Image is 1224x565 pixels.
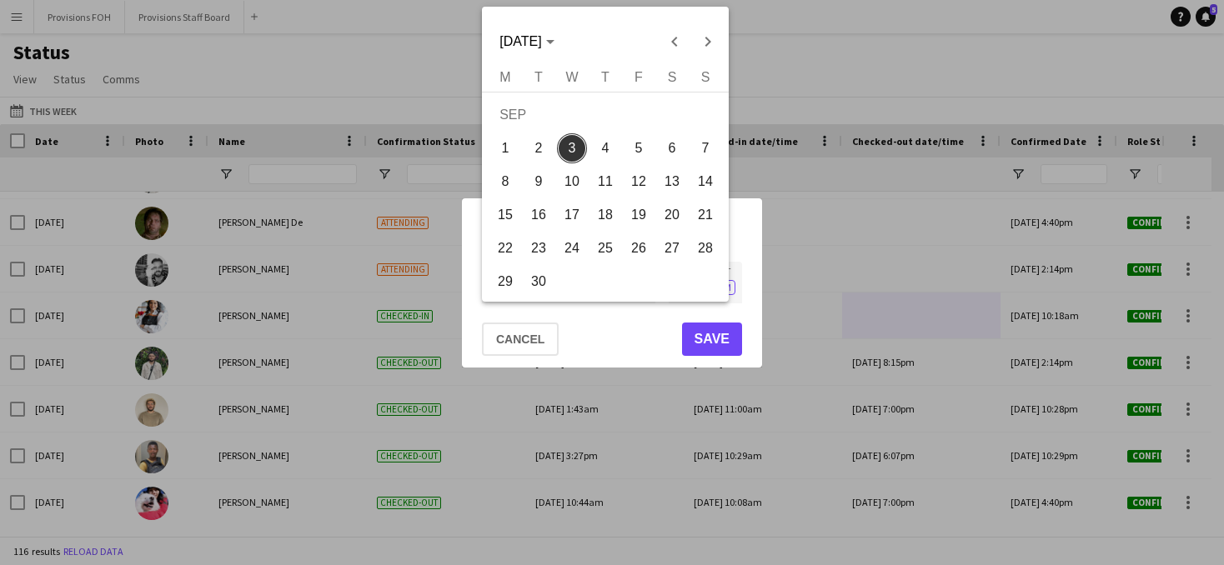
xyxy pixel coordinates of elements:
button: 17-09-2025 [555,198,589,232]
span: S [668,70,677,84]
button: 05-09-2025 [622,132,655,165]
button: Choose month and year [493,27,560,57]
button: 27-09-2025 [655,232,689,265]
span: F [635,70,643,84]
span: 6 [657,133,687,163]
td: SEP [489,98,722,132]
span: S [701,70,710,84]
button: 29-09-2025 [489,265,522,298]
button: Previous month [658,25,691,58]
span: 15 [490,200,520,230]
button: 09-09-2025 [522,165,555,198]
span: T [601,70,609,84]
span: 13 [657,167,687,197]
span: 26 [624,233,654,263]
button: 26-09-2025 [622,232,655,265]
button: 08-09-2025 [489,165,522,198]
button: Next month [691,25,725,58]
span: 25 [590,233,620,263]
button: 04-09-2025 [589,132,622,165]
button: 23-09-2025 [522,232,555,265]
span: M [499,70,510,84]
button: 12-09-2025 [622,165,655,198]
span: 20 [657,200,687,230]
span: W [565,70,578,84]
span: [DATE] [499,34,541,48]
button: 06-09-2025 [655,132,689,165]
button: 21-09-2025 [689,198,722,232]
span: 3 [557,133,587,163]
button: 24-09-2025 [555,232,589,265]
span: 18 [590,200,620,230]
span: 7 [690,133,720,163]
span: 8 [490,167,520,197]
span: 23 [524,233,554,263]
button: 15-09-2025 [489,198,522,232]
button: 01-09-2025 [489,132,522,165]
button: 07-09-2025 [689,132,722,165]
span: 1 [490,133,520,163]
span: 10 [557,167,587,197]
span: 29 [490,267,520,297]
button: 11-09-2025 [589,165,622,198]
span: 4 [590,133,620,163]
span: 16 [524,200,554,230]
button: 03-09-2025 [555,132,589,165]
span: 17 [557,200,587,230]
span: 21 [690,200,720,230]
button: 02-09-2025 [522,132,555,165]
span: 24 [557,233,587,263]
span: 28 [690,233,720,263]
span: 30 [524,267,554,297]
span: 12 [624,167,654,197]
span: 2 [524,133,554,163]
button: 25-09-2025 [589,232,622,265]
span: 9 [524,167,554,197]
button: 13-09-2025 [655,165,689,198]
span: 5 [624,133,654,163]
button: 10-09-2025 [555,165,589,198]
span: 14 [690,167,720,197]
button: 28-09-2025 [689,232,722,265]
span: 19 [624,200,654,230]
button: 20-09-2025 [655,198,689,232]
span: 11 [590,167,620,197]
button: 16-09-2025 [522,198,555,232]
button: 14-09-2025 [689,165,722,198]
span: T [534,70,543,84]
span: 22 [490,233,520,263]
button: 22-09-2025 [489,232,522,265]
button: 19-09-2025 [622,198,655,232]
span: 27 [657,233,687,263]
button: 18-09-2025 [589,198,622,232]
button: 30-09-2025 [522,265,555,298]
